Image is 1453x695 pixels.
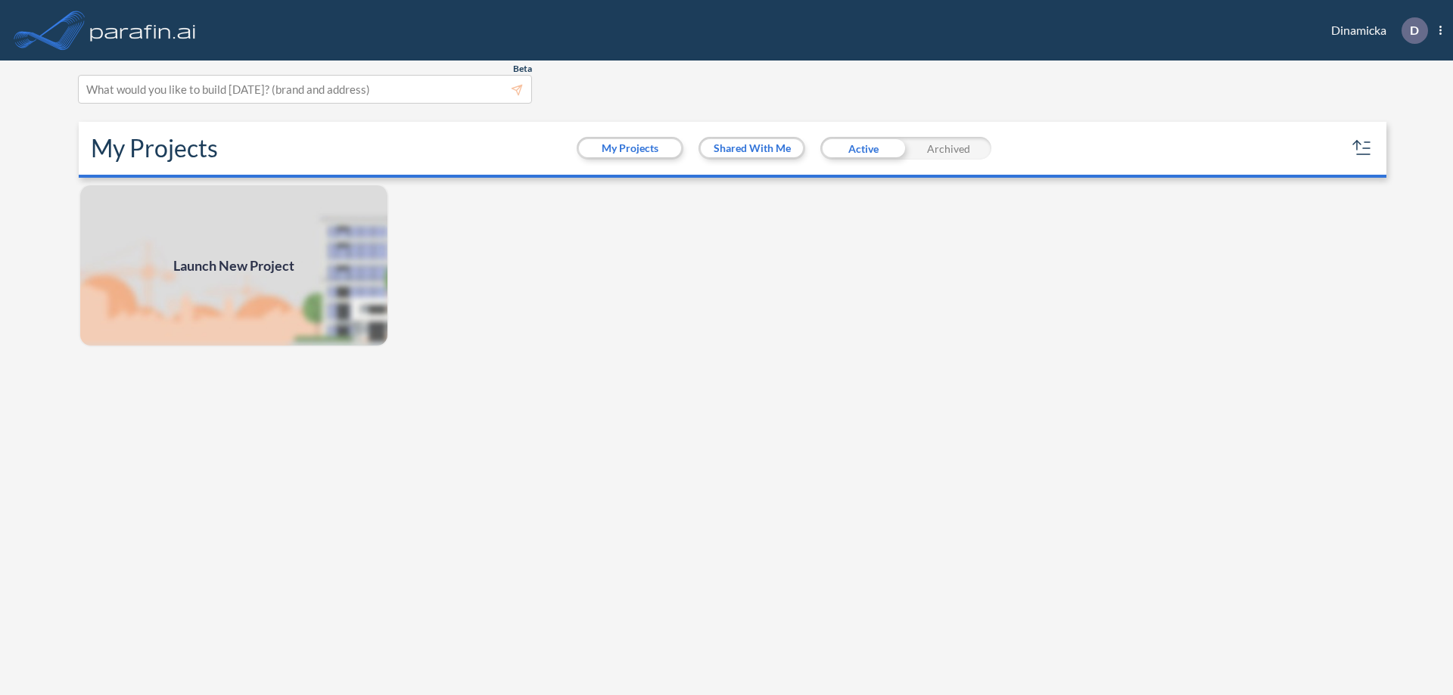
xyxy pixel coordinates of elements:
[513,63,532,75] span: Beta
[579,139,681,157] button: My Projects
[1350,136,1374,160] button: sort
[820,137,906,160] div: Active
[1410,23,1419,37] p: D
[91,134,218,163] h2: My Projects
[173,256,294,276] span: Launch New Project
[1308,17,1442,44] div: Dinamicka
[87,15,199,45] img: logo
[79,184,389,347] img: add
[701,139,803,157] button: Shared With Me
[79,184,389,347] a: Launch New Project
[906,137,991,160] div: Archived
